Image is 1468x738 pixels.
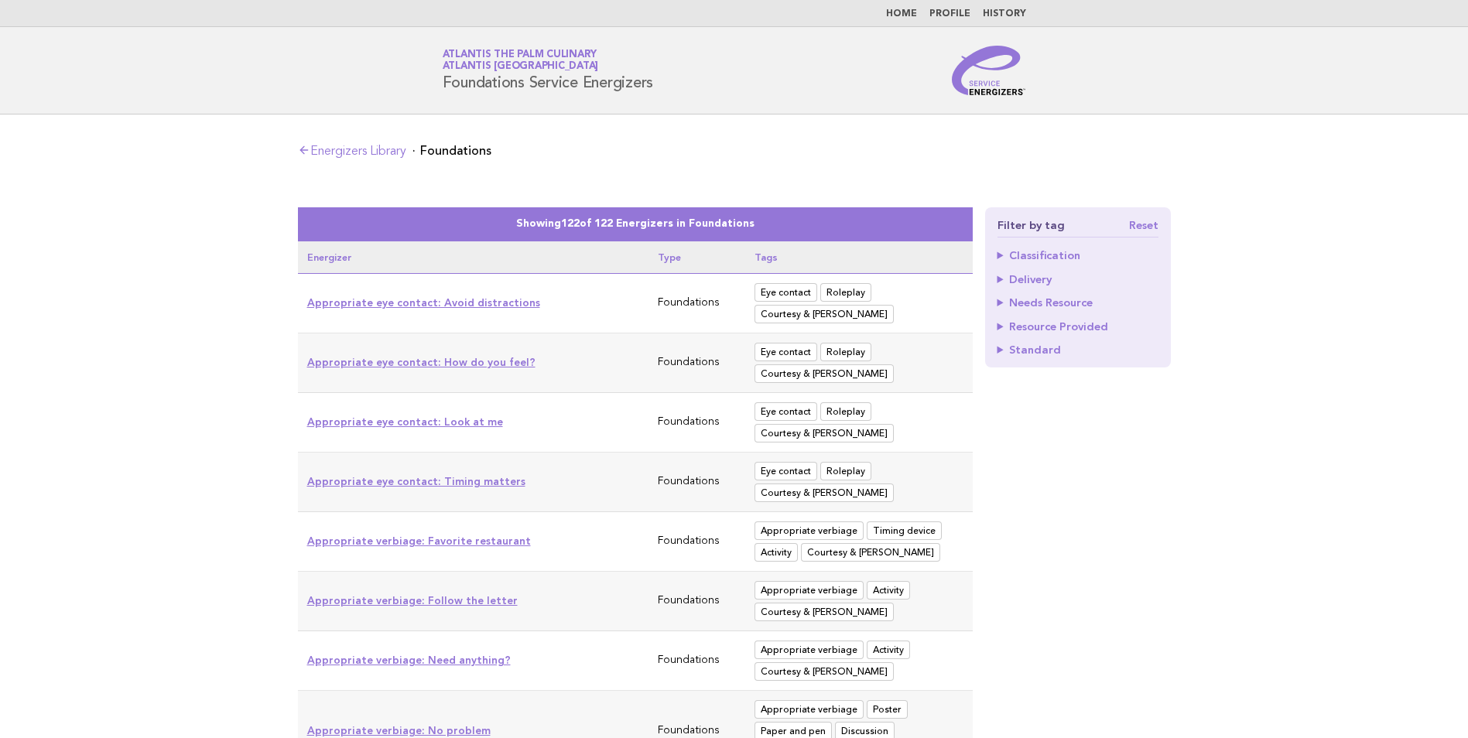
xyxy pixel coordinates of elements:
[820,402,871,421] span: Roleplay
[820,343,871,361] span: Roleplay
[755,283,817,302] span: Eye contact
[755,343,817,361] span: Eye contact
[867,521,942,540] span: Timing device
[867,700,908,719] span: Poster
[648,274,746,333] td: Foundations
[820,283,871,302] span: Roleplay
[886,9,917,19] a: Home
[648,631,746,691] td: Foundations
[648,572,746,631] td: Foundations
[307,594,518,606] a: Appropriate verbiage: Follow the letter
[755,483,894,502] span: Courtesy & Manners
[755,581,864,600] span: Appropriate verbiage
[443,50,654,91] h1: Foundations Service Energizers
[755,402,817,421] span: Eye contact
[443,50,599,71] a: Atlantis The Palm CulinaryAtlantis [GEOGRAPHIC_DATA]
[648,512,746,572] td: Foundations
[298,145,406,158] a: Energizers Library
[755,603,894,621] span: Courtesy & Manners
[648,393,746,453] td: Foundations
[745,241,972,274] th: Tags
[820,462,871,480] span: Roleplay
[983,9,1026,19] a: History
[298,207,973,241] caption: Showing of 122 Energizers in Foundations
[307,535,531,547] a: Appropriate verbiage: Favorite restaurant
[755,364,894,383] span: Courtesy & Manners
[307,356,536,368] a: Appropriate eye contact: How do you feel?
[755,700,864,719] span: Appropriate verbiage
[952,46,1026,95] img: Service Energizers
[755,305,894,323] span: Courtesy & Manners
[443,62,599,72] span: Atlantis [GEOGRAPHIC_DATA]
[755,462,817,480] span: Eye contact
[307,654,511,666] a: Appropriate verbiage: Need anything?
[755,641,864,659] span: Appropriate verbiage
[997,274,1158,285] summary: Delivery
[307,296,540,309] a: Appropriate eye contact: Avoid distractions
[867,641,910,659] span: Activity
[801,543,940,562] span: Courtesy & Manners
[755,662,894,681] span: Courtesy & Manners
[307,475,525,487] a: Appropriate eye contact: Timing matters
[755,543,798,562] span: Activity
[997,250,1158,261] summary: Classification
[307,415,503,428] a: Appropriate eye contact: Look at me
[867,581,910,600] span: Activity
[412,145,491,157] li: Foundations
[997,321,1158,332] summary: Resource Provided
[997,220,1158,237] h4: Filter by tag
[929,9,970,19] a: Profile
[997,297,1158,308] summary: Needs Resource
[1129,220,1158,231] a: Reset
[755,521,864,540] span: Appropriate verbiage
[648,333,746,393] td: Foundations
[997,344,1158,355] summary: Standard
[755,424,894,442] span: Courtesy & Manners
[307,724,491,736] a: Appropriate verbiage: No problem
[561,219,580,229] span: 122
[648,453,746,512] td: Foundations
[648,241,746,274] th: Type
[298,241,648,274] th: Energizer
